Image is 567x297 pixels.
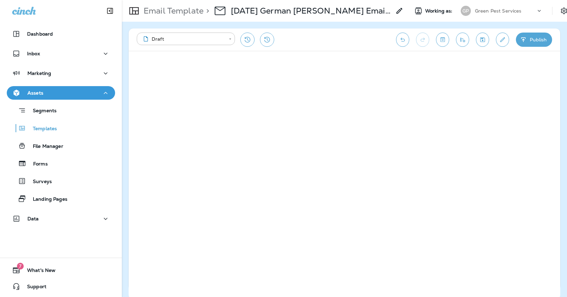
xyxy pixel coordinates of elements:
button: Restore from previous version [240,33,255,47]
button: Forms [7,156,115,171]
p: Landing Pages [26,196,67,203]
button: Send test email [456,33,469,47]
span: What's New [20,268,56,276]
button: Publish [516,33,552,47]
button: File Manager [7,139,115,153]
button: Data [7,212,115,225]
button: Edit details [496,33,509,47]
p: Marketing [27,71,51,76]
p: Templates [26,126,57,132]
p: Green Pest Services [475,8,522,14]
button: Undo [396,33,409,47]
button: Save [476,33,489,47]
button: Surveys [7,174,115,188]
p: Data [27,216,39,221]
button: Toggle preview [436,33,449,47]
p: Forms [26,161,48,167]
button: View Changelog [260,33,274,47]
p: Segments [26,108,57,115]
p: Email Template [141,6,203,16]
p: Assets [27,90,43,96]
button: Inbox [7,47,115,60]
button: Marketing [7,66,115,80]
p: Surveys [26,179,52,185]
p: File Manager [26,143,63,150]
button: Support [7,280,115,293]
div: Oct '25 German Roach Email 3 [231,6,391,16]
p: Dashboard [27,31,53,37]
button: Collapse Sidebar [101,4,119,18]
span: Support [20,284,46,292]
button: Templates [7,121,115,135]
button: Assets [7,86,115,100]
button: Dashboard [7,27,115,41]
div: GP [461,6,471,16]
span: 7 [17,263,24,270]
p: Inbox [27,51,40,56]
button: Segments [7,103,115,118]
p: > [203,6,209,16]
p: [DATE] German [PERSON_NAME] Email 3 [231,6,391,16]
div: Draft [141,36,224,42]
button: Landing Pages [7,192,115,206]
button: 7What's New [7,263,115,277]
span: Working as: [425,8,454,14]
